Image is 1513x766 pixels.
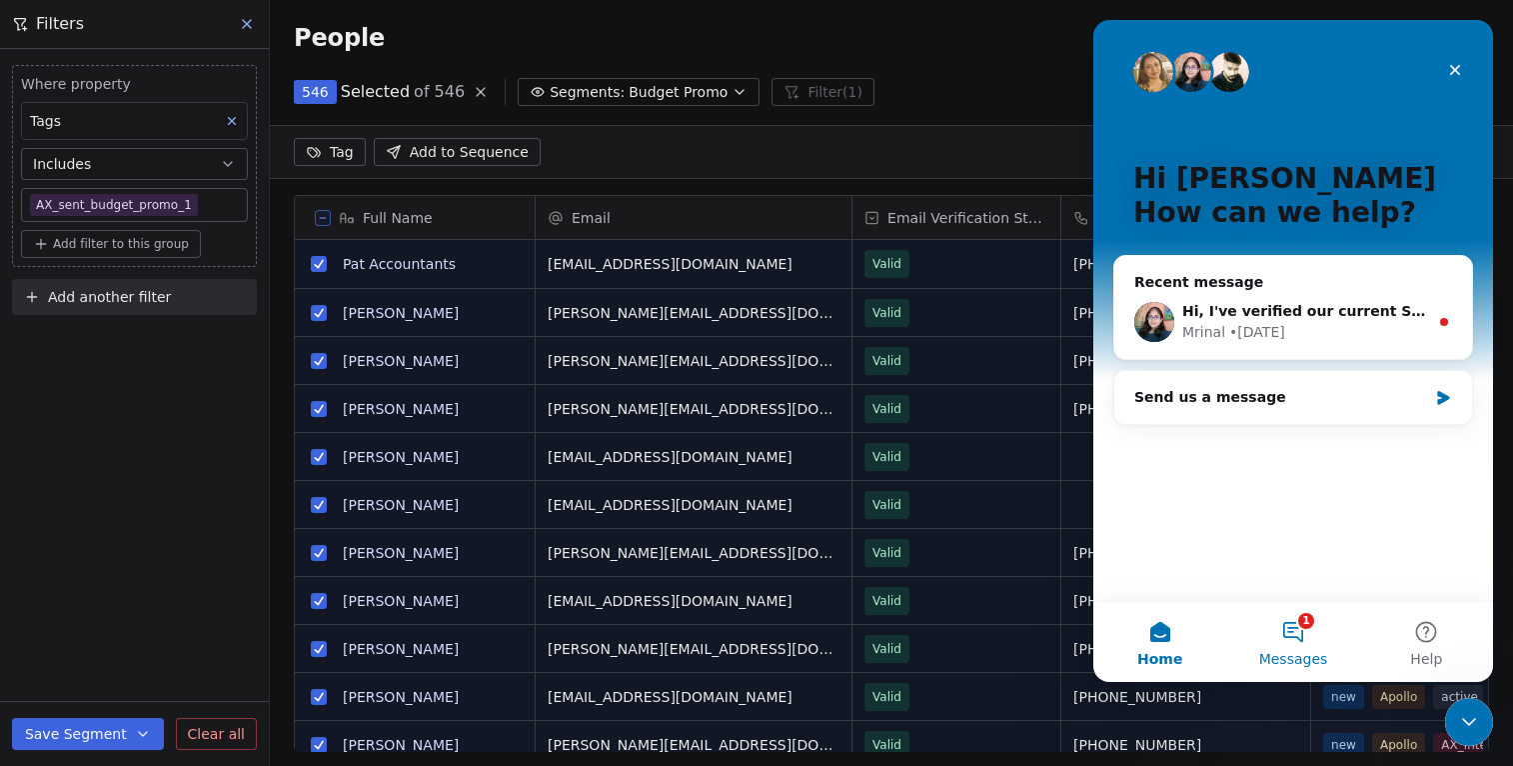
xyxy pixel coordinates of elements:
[548,687,839,707] span: [EMAIL_ADDRESS][DOMAIN_NAME]
[548,591,839,611] span: [EMAIL_ADDRESS][DOMAIN_NAME]
[887,208,1048,228] span: Email Verification Status
[294,80,337,104] button: 546
[343,593,459,609] a: [PERSON_NAME]
[363,208,433,228] span: Full Name
[548,639,839,659] span: [PERSON_NAME][EMAIL_ADDRESS][DOMAIN_NAME]
[343,305,459,321] a: [PERSON_NAME]
[548,254,839,274] span: [EMAIL_ADDRESS][DOMAIN_NAME]
[548,495,839,515] span: [EMAIL_ADDRESS][DOMAIN_NAME]
[872,447,901,467] span: Valid
[548,399,839,419] span: [PERSON_NAME][EMAIL_ADDRESS][DOMAIN_NAME]
[1073,591,1298,611] span: [PHONE_NUMBER]
[1433,685,1486,709] span: active
[629,82,728,103] span: Budget Promo
[872,399,901,419] span: Valid
[341,80,410,104] span: Selected
[548,543,839,563] span: [PERSON_NAME][EMAIL_ADDRESS][DOMAIN_NAME]
[548,351,839,371] span: [PERSON_NAME][EMAIL_ADDRESS][DOMAIN_NAME]
[343,737,459,753] a: [PERSON_NAME]
[1073,687,1298,707] span: [PHONE_NUMBER]
[1323,733,1364,757] span: new
[294,23,385,53] span: People
[295,240,536,752] div: grid
[872,639,901,659] span: Valid
[374,138,541,166] button: Add to Sequence
[343,401,459,417] a: [PERSON_NAME]
[330,142,354,162] span: Tag
[1073,254,1298,274] span: [PHONE_NUMBER]
[295,196,535,239] div: Full Name
[302,82,329,102] span: 546
[572,208,611,228] span: Email
[536,196,851,239] div: Email
[872,303,901,323] span: Valid
[872,591,901,611] span: Valid
[872,495,901,515] span: Valid
[1073,303,1298,323] span: [PHONE_NUMBER]
[872,254,901,274] span: Valid
[1372,733,1425,757] span: Apollo
[1093,20,1493,682] iframe: Intercom live chat
[1073,543,1298,563] span: [PHONE_NUMBER]
[872,735,901,755] span: Valid
[771,78,874,106] button: Filter(1)
[872,687,901,707] span: Valid
[414,80,465,104] span: of 546
[343,689,459,705] a: [PERSON_NAME]
[1073,735,1298,755] span: [PHONE_NUMBER]
[343,353,459,369] a: [PERSON_NAME]
[1323,685,1364,709] span: new
[343,641,459,657] a: [PERSON_NAME]
[1073,399,1298,419] span: [PHONE_NUMBER]
[343,497,459,513] a: [PERSON_NAME]
[1445,698,1493,746] iframe: Intercom live chat
[1073,351,1298,371] span: [PHONE_NUMBER]
[1061,196,1310,239] div: Phone Number
[550,82,625,103] span: Segments:
[343,256,456,272] a: Pat Accountants
[1372,685,1425,709] span: Apollo
[548,303,839,323] span: [PERSON_NAME][EMAIL_ADDRESS][DOMAIN_NAME]
[294,138,366,166] button: Tag
[410,142,529,162] span: Add to Sequence
[872,351,901,371] span: Valid
[548,447,839,467] span: [EMAIL_ADDRESS][DOMAIN_NAME]
[1073,639,1298,659] span: [PHONE_NUMBER]
[343,545,459,561] a: [PERSON_NAME]
[852,196,1060,239] div: Email Verification Status
[872,543,901,563] span: Valid
[548,735,839,755] span: [PERSON_NAME][EMAIL_ADDRESS][DOMAIN_NAME]
[343,449,459,465] a: [PERSON_NAME]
